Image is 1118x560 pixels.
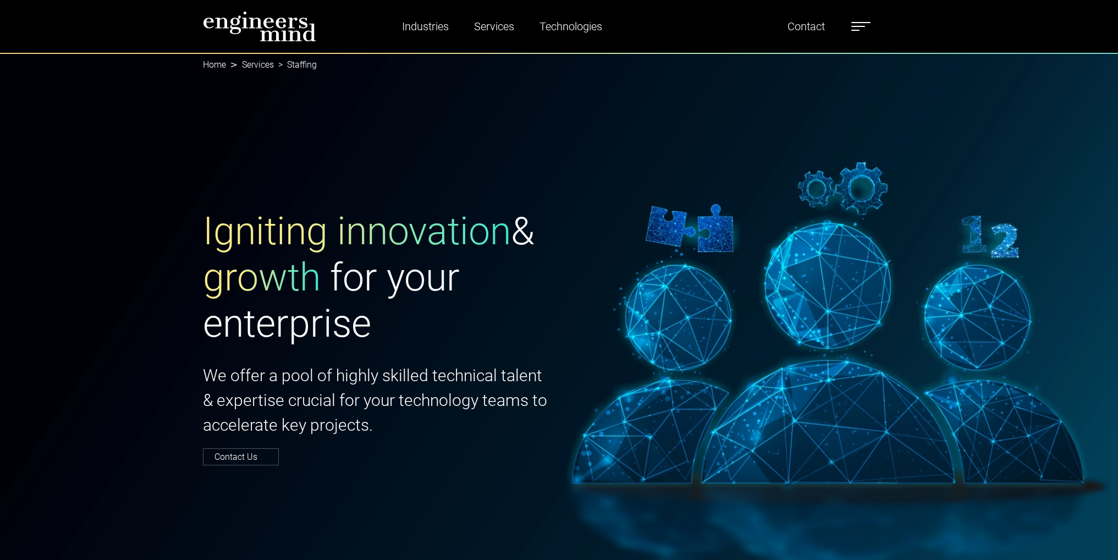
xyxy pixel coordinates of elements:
[203,53,916,77] nav: breadcrumb
[398,14,453,39] a: Industries
[470,14,519,39] a: Services
[242,59,274,70] a: Services
[203,448,279,465] a: Contact Us
[203,208,553,347] h1: & for your enterprise
[783,14,829,39] a: Contact
[203,208,511,254] span: Igniting innovation
[203,255,321,300] span: growth
[203,59,226,70] a: Home
[203,363,553,437] p: We offer a pool of highly skilled technical talent & expertise crucial for your technology teams ...
[535,14,607,39] a: Technologies
[203,11,316,42] img: logo
[274,58,317,72] li: Staffing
